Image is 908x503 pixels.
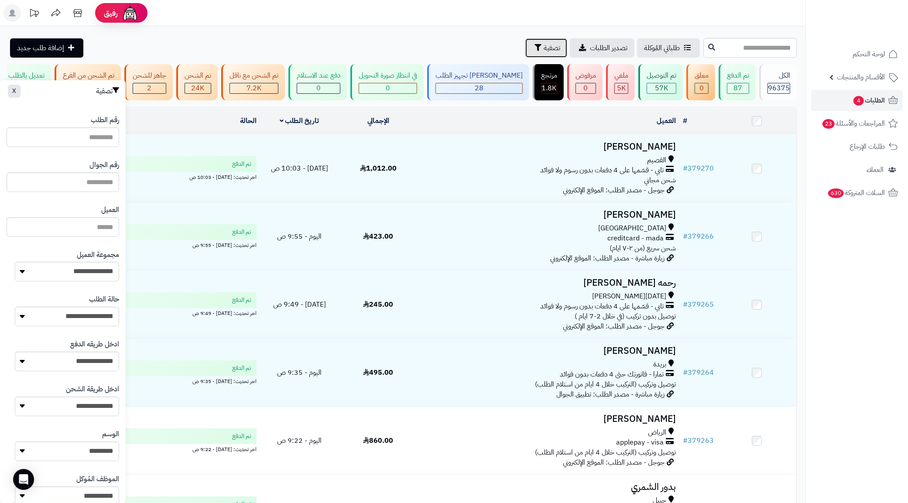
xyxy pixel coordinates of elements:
span: 0 [316,83,321,93]
div: 57010 [647,83,676,93]
span: تم الدفع [232,364,251,373]
span: applepay - visa [617,438,664,448]
label: الوسم [102,429,119,439]
div: Open Intercom Messenger [13,469,34,490]
span: المراجعات والأسئلة [822,117,885,130]
span: جوجل - مصدر الطلب: الموقع الإلكتروني [563,457,665,468]
span: [GEOGRAPHIC_DATA] [599,223,667,233]
span: 0 [386,83,390,93]
h3: [PERSON_NAME] [421,142,676,152]
div: 24017 [185,83,211,93]
a: تاريخ الطلب [280,116,319,126]
div: اخر تحديث: [DATE] - 9:49 ص [13,308,257,317]
a: إضافة طلب جديد [10,38,83,58]
span: X [12,86,16,96]
a: السلات المتروكة630 [811,182,903,203]
span: القصيم [648,155,667,165]
a: مرتجع 1.8K [531,64,565,100]
span: إضافة طلب جديد [17,43,64,53]
span: الرياض [648,428,667,438]
a: الإجمالي [367,116,389,126]
span: 495.00 [363,367,393,378]
div: 2 [133,83,166,93]
span: تمارا - فاتورتك حتى 4 دفعات بدون فوائد [560,370,664,380]
span: 0 [699,83,704,93]
div: 87 [727,83,749,93]
div: دفع عند الاستلام [297,71,340,81]
a: # [683,116,688,126]
span: الأقسام والمنتجات [837,71,885,83]
a: #379264 [683,367,714,378]
span: تابي - قسّمها على 4 دفعات بدون رسوم ولا فوائد [541,165,664,175]
label: مجموعة العميل [77,250,119,260]
span: جوجل - مصدر الطلب: الموقع الإلكتروني [563,321,665,332]
label: حالة الطلب [89,294,119,305]
a: الحالة [240,116,257,126]
span: # [683,299,688,310]
a: جاهز للشحن 2 [123,64,175,100]
a: تم الشحن من الفرع 340 [53,64,123,100]
a: ملغي 5K [604,64,637,100]
span: الطلبات [853,94,885,106]
span: 0 [584,83,588,93]
a: #379265 [683,299,714,310]
span: جوجل - مصدر الطلب: الموقع الإلكتروني [563,185,665,195]
span: العملاء [867,164,884,176]
span: شحن مجاني [644,175,676,185]
span: 28 [475,83,483,93]
a: الكل96375 [757,64,798,100]
label: الموظف المُوكل [76,474,119,484]
div: الكل [768,71,790,81]
div: 0 [297,83,340,93]
div: في انتظار صورة التحويل [359,71,417,81]
h3: [PERSON_NAME] [421,414,676,424]
a: العملاء [811,159,903,180]
h3: رحمه [PERSON_NAME] [421,278,676,288]
span: توصيل وتركيب (التركيب خلال 4 ايام من استلام الطلب) [535,447,676,458]
a: معلق 0 [685,64,717,100]
div: مرفوض [576,71,596,81]
div: 28 [436,83,522,93]
span: [DATE] - 9:49 ص [273,299,326,310]
a: العميل [657,116,676,126]
label: ادخل طريقه الدفع [70,339,119,349]
span: 23 [822,119,836,129]
span: 245.00 [363,299,393,310]
span: توصيل وتركيب (التركيب خلال 4 ايام من استلام الطلب) [535,379,676,390]
div: 0 [695,83,708,93]
span: 860.00 [363,435,393,446]
span: اليوم - 9:55 ص [277,231,322,242]
span: طلباتي المُوكلة [644,43,680,53]
a: #379266 [683,231,714,242]
h3: تصفية [96,87,119,96]
span: 87 [734,83,743,93]
a: طلباتي المُوكلة [637,38,700,58]
a: #379270 [683,163,714,174]
div: 7222 [230,83,278,93]
a: تم التوصيل 57K [637,64,685,100]
span: 1.8K [542,83,557,93]
span: رفيق [104,8,118,18]
a: الطلبات4 [811,90,903,111]
span: تصدير الطلبات [590,43,627,53]
span: [DATE] - 10:03 ص [271,163,328,174]
span: السلات المتروكة [827,187,885,199]
span: توصيل بدون تركيب (في خلال 2-7 ايام ) [575,311,676,322]
span: # [683,367,688,378]
span: تابي - قسّمها على 4 دفعات بدون رسوم ولا فوائد [541,301,664,311]
a: المراجعات والأسئلة23 [811,113,903,134]
span: 1,012.00 [360,163,397,174]
div: تم الدفع [727,71,749,81]
button: X [8,85,21,98]
span: تم الدفع [232,160,251,168]
span: تصفية [544,43,560,53]
div: [PERSON_NAME] تجهيز الطلب [435,71,523,81]
span: طلبات الإرجاع [850,140,885,153]
span: اليوم - 9:22 ص [277,435,322,446]
h3: [PERSON_NAME] [421,346,676,356]
span: 5K [617,83,626,93]
span: 57K [655,83,668,93]
div: تم الشحن [185,71,211,81]
span: لوحة التحكم [853,48,885,60]
div: اخر تحديث: [DATE] - 9:55 ص [13,240,257,249]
